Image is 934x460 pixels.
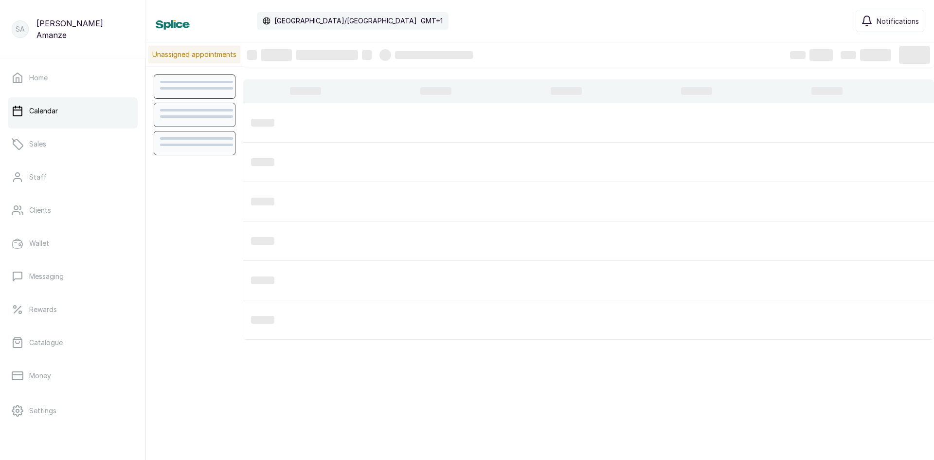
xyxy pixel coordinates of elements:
p: Clients [29,205,51,215]
a: Staff [8,164,138,191]
a: Calendar [8,97,138,125]
p: [GEOGRAPHIC_DATA]/[GEOGRAPHIC_DATA] [274,16,417,26]
p: Messaging [29,272,64,281]
p: Unassigned appointments [148,46,240,63]
a: Sales [8,130,138,158]
p: SA [16,24,25,34]
p: Calendar [29,106,58,116]
a: Catalogue [8,329,138,356]
a: Rewards [8,296,138,323]
p: Sales [29,139,46,149]
span: Notifications [877,16,919,26]
p: [PERSON_NAME] Amanze [36,18,134,41]
p: Home [29,73,48,83]
p: Staff [29,172,47,182]
a: Money [8,362,138,389]
p: Money [29,371,51,381]
p: Wallet [29,239,49,248]
button: Notifications [856,10,924,32]
a: Wallet [8,230,138,257]
a: Messaging [8,263,138,290]
a: Home [8,64,138,92]
p: Settings [29,406,56,416]
a: Clients [8,197,138,224]
p: GMT+1 [421,16,443,26]
p: Catalogue [29,338,63,348]
p: Rewards [29,305,57,314]
a: Settings [8,397,138,424]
